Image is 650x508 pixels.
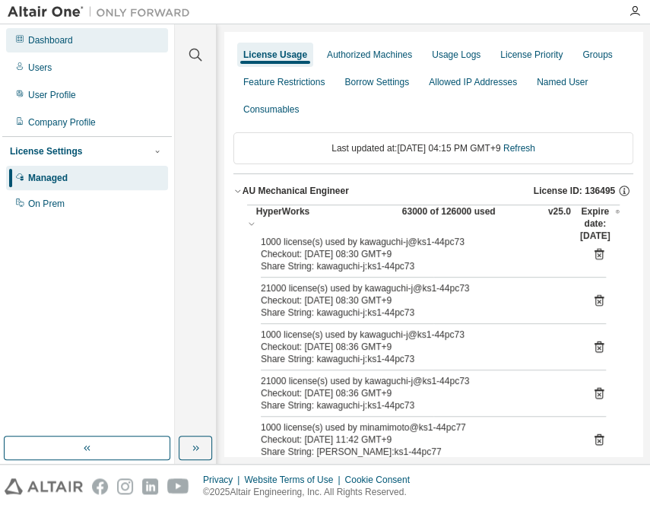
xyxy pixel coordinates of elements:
div: Borrow Settings [344,76,409,88]
div: Users [28,62,52,74]
div: Dashboard [28,34,73,46]
div: Checkout: [DATE] 08:30 GMT+9 [261,294,569,306]
div: Checkout: [DATE] 08:30 GMT+9 [261,248,569,260]
div: Last updated at: [DATE] 04:15 PM GMT+9 [233,132,633,164]
div: HyperWorks [256,205,393,242]
div: Feature Restrictions [243,76,325,88]
div: Consumables [243,103,299,116]
img: linkedin.svg [142,478,158,494]
div: Expire date: [DATE] [580,205,620,242]
div: Groups [582,49,612,61]
div: Share String: [PERSON_NAME]:ks1-44pc77 [261,446,569,458]
div: Privacy [203,474,244,486]
div: Website Terms of Use [244,474,344,486]
button: AU Mechanical EngineerLicense ID: 136495 [233,174,633,208]
button: HyperWorks63000 of 126000 usedv25.0Expire date:[DATE] [247,205,620,242]
div: 63000 of 126000 used [402,205,539,242]
div: Authorized Machines [327,49,412,61]
div: License Usage [243,49,307,61]
div: Usage Logs [432,49,480,61]
span: License ID: 136495 [534,185,615,197]
img: Altair One [8,5,198,20]
img: facebook.svg [92,478,108,494]
div: Share String: kawaguchi-j:ks1-44pc73 [261,306,569,319]
div: Checkout: [DATE] 08:36 GMT+9 [261,387,569,399]
div: 21000 license(s) used by kawaguchi-j@ks1-44pc73 [261,375,569,387]
div: Share String: kawaguchi-j:ks1-44pc73 [261,399,569,411]
div: Allowed IP Addresses [429,76,517,88]
div: 1000 license(s) used by minamimoto@ks1-44pc77 [261,421,569,433]
div: Cookie Consent [344,474,418,486]
img: youtube.svg [167,478,189,494]
div: User Profile [28,89,76,101]
img: instagram.svg [117,478,133,494]
div: Managed [28,172,68,184]
div: AU Mechanical Engineer [243,185,349,197]
div: Checkout: [DATE] 11:42 GMT+9 [261,433,569,446]
div: 1000 license(s) used by kawaguchi-j@ks1-44pc73 [261,329,569,341]
div: License Settings [10,145,82,157]
div: On Prem [28,198,65,210]
div: v25.0 [548,205,571,242]
div: Named User [537,76,588,88]
a: Refresh [503,143,535,154]
div: Share String: kawaguchi-j:ks1-44pc73 [261,353,569,365]
div: Checkout: [DATE] 08:36 GMT+9 [261,341,569,353]
p: © 2025 Altair Engineering, Inc. All Rights Reserved. [203,486,419,499]
div: Share String: kawaguchi-j:ks1-44pc73 [261,260,569,272]
div: 1000 license(s) used by kawaguchi-j@ks1-44pc73 [261,236,569,248]
div: Company Profile [28,116,96,129]
div: 21000 license(s) used by kawaguchi-j@ks1-44pc73 [261,282,569,294]
div: License Priority [500,49,563,61]
img: altair_logo.svg [5,478,83,494]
